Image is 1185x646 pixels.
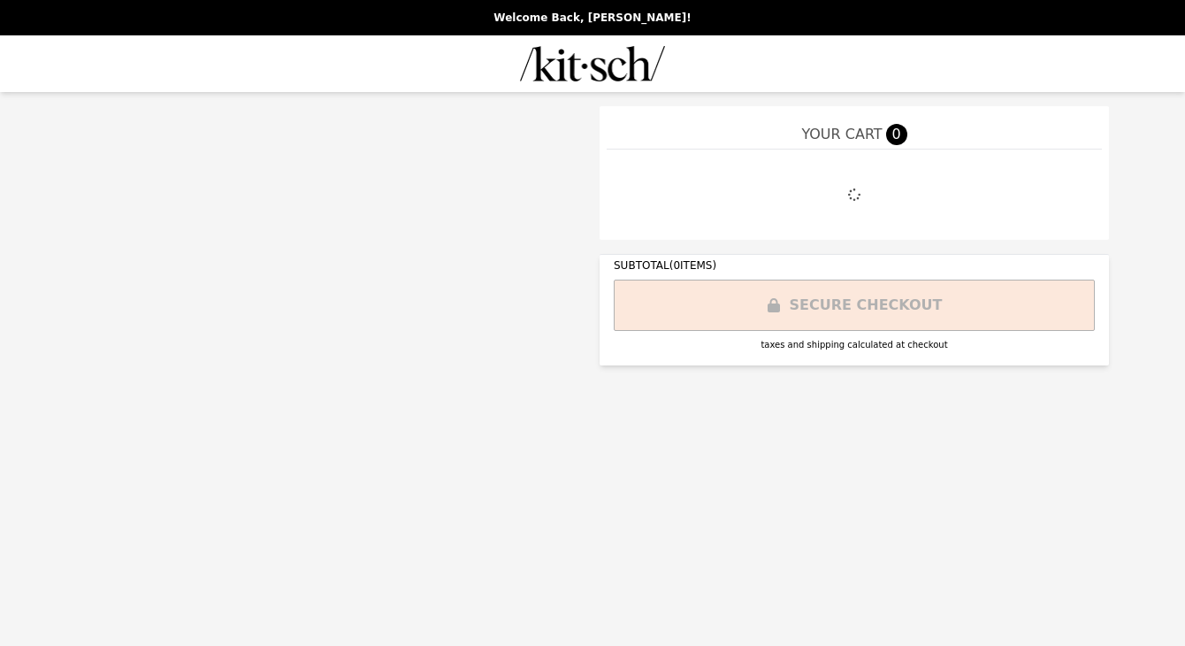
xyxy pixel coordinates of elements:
[11,11,1174,25] p: Welcome Back, [PERSON_NAME]!
[614,259,669,272] span: SUBTOTAL
[886,124,907,145] span: 0
[801,124,882,145] span: YOUR CART
[520,46,665,81] img: Brand Logo
[669,259,716,272] span: ( 0 ITEMS)
[614,338,1095,351] div: taxes and shipping calculated at checkout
